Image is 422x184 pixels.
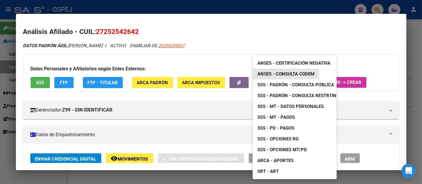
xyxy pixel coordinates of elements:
a: SSS - Opciones RG [253,133,303,144]
a: ARCA - Aportes [253,155,298,166]
a: SSS - Opciones MT/PD [253,144,312,155]
a: SSS - Padrón - Consulta Restrtingida [253,90,351,101]
span: SSS - Padrón - Consulta Restrtingida [257,93,347,98]
a: SSS - PD - Pagos [253,123,299,133]
span: SSS - Padrón - Consulta Pública [257,82,334,87]
a: SRT - ART [253,166,337,177]
span: SSS - Opciones RG [257,136,299,142]
span: ARCA - Aportes [257,158,293,163]
a: SSS - MT - Datos Personales [253,101,329,112]
span: SSS - MT - Pagos [257,115,295,120]
span: SSS - MT - Datos Personales [257,104,324,109]
span: SSS - PD - Pagos [257,125,294,131]
span: ANSES - Consulta CODEM [257,71,314,77]
a: SSS - Padrón - Consulta Pública [253,79,339,90]
div: Open Intercom Messenger [402,164,416,178]
span: SRT - ART [257,169,279,174]
a: ANSES - Certificación Negativa [253,58,335,69]
span: ANSES - Certificación Negativa [257,60,330,66]
span: SSS - Opciones MT/PD [257,147,307,152]
a: SSS - MT - Pagos [253,112,300,123]
a: ANSES - Consulta CODEM [253,69,319,79]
